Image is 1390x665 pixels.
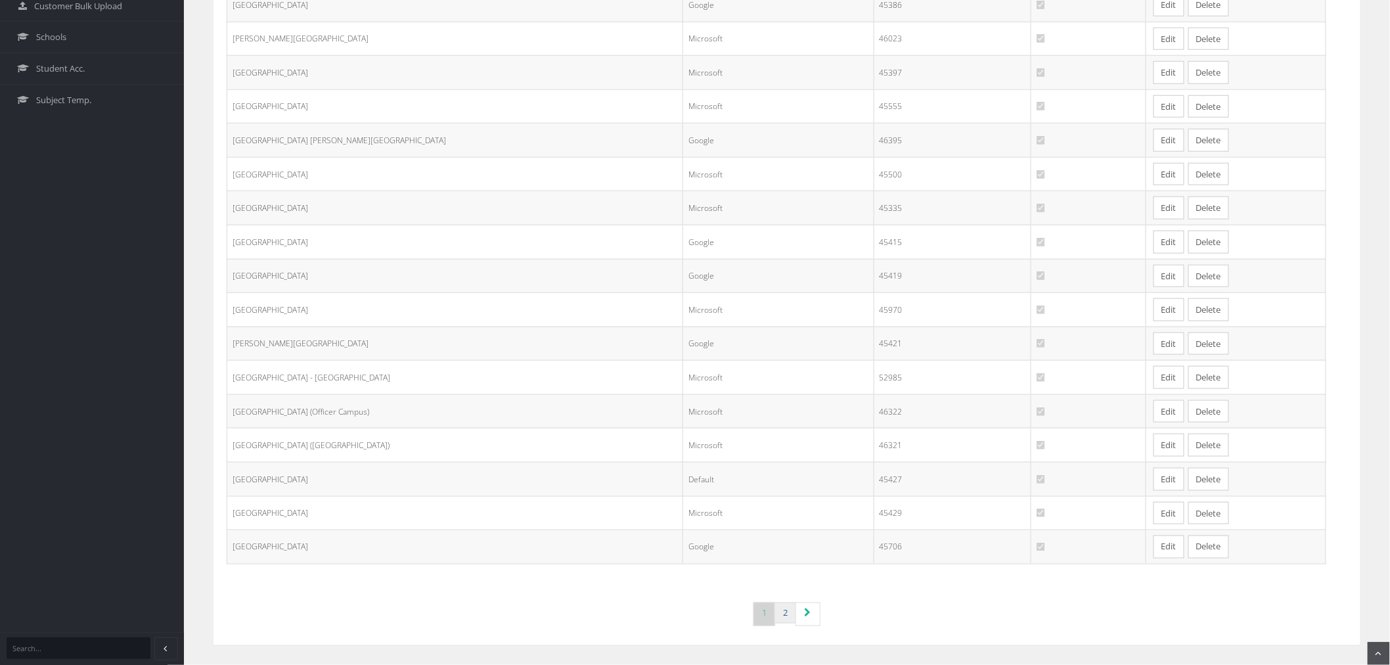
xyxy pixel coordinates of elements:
td: Default [683,462,874,496]
td: [GEOGRAPHIC_DATA] [227,89,683,124]
td: 52985 [874,361,1031,395]
a: Edit [1154,129,1184,152]
td: 45335 [874,191,1031,225]
input: Search... [7,637,150,659]
td: [PERSON_NAME][GEOGRAPHIC_DATA] [227,327,683,361]
td: Google [683,124,874,158]
a: Edit [1154,468,1184,491]
a: Edit [1154,434,1184,457]
a: Edit [1154,298,1184,321]
td: [GEOGRAPHIC_DATA] [227,293,683,327]
td: Microsoft [683,428,874,463]
a: Edit [1154,536,1184,559]
td: [GEOGRAPHIC_DATA] [227,259,683,293]
button: Delete [1188,366,1229,389]
td: Google [683,327,874,361]
td: Google [683,225,874,260]
a: Edit [1154,196,1184,219]
td: [GEOGRAPHIC_DATA] [227,191,683,225]
td: Microsoft [683,157,874,191]
td: Microsoft [683,293,874,327]
td: [GEOGRAPHIC_DATA] [227,157,683,191]
td: [GEOGRAPHIC_DATA] [227,496,683,530]
a: Edit [1154,95,1184,118]
td: Google [683,259,874,293]
button: Delete [1188,163,1229,186]
button: Delete [1188,434,1229,457]
a: Edit [1154,163,1184,186]
td: [GEOGRAPHIC_DATA] [227,462,683,496]
td: 45419 [874,259,1031,293]
td: [GEOGRAPHIC_DATA] [227,56,683,90]
a: 1 [753,603,775,626]
button: Delete [1188,28,1229,51]
button: Delete [1188,502,1229,525]
a: Edit [1154,366,1184,389]
a: Edit [1154,400,1184,423]
td: [GEOGRAPHIC_DATA] - [GEOGRAPHIC_DATA] [227,361,683,395]
a: 2 [774,603,796,624]
a: Edit [1154,265,1184,288]
button: Delete [1188,196,1229,219]
td: Microsoft [683,22,874,56]
td: 45421 [874,327,1031,361]
td: [GEOGRAPHIC_DATA] ([GEOGRAPHIC_DATA]) [227,428,683,463]
td: Microsoft [683,496,874,530]
a: Edit [1154,502,1184,525]
nav: Page navigation [753,591,820,645]
td: [GEOGRAPHIC_DATA] [227,225,683,260]
td: [PERSON_NAME][GEOGRAPHIC_DATA] [227,22,683,56]
button: Delete [1188,95,1229,118]
a: Edit [1154,61,1184,84]
td: 45415 [874,225,1031,260]
a: Edit [1154,231,1184,254]
button: Delete [1188,61,1229,84]
td: 45427 [874,462,1031,496]
td: 45500 [874,157,1031,191]
span: Schools [36,31,66,43]
td: [GEOGRAPHIC_DATA] [227,530,683,564]
button: Delete [1188,536,1229,559]
span: Subject Temp. [36,94,91,106]
td: Microsoft [683,89,874,124]
td: Microsoft [683,394,874,428]
button: Delete [1188,231,1229,254]
td: 46322 [874,394,1031,428]
button: Delete [1188,468,1229,491]
td: 46395 [874,124,1031,158]
button: Delete [1188,265,1229,288]
td: Microsoft [683,191,874,225]
td: 46023 [874,22,1031,56]
td: Microsoft [683,56,874,90]
td: 45429 [874,496,1031,530]
a: Edit [1154,28,1184,51]
a: Edit [1154,332,1184,355]
button: Delete [1188,400,1229,423]
td: 46321 [874,428,1031,463]
td: Google [683,530,874,564]
button: Delete [1188,298,1229,321]
td: Microsoft [683,361,874,395]
td: 45397 [874,56,1031,90]
td: 45706 [874,530,1031,564]
span: Student Acc. [36,62,85,75]
td: [GEOGRAPHIC_DATA] (Officer Campus) [227,394,683,428]
td: 45970 [874,293,1031,327]
button: Delete [1188,129,1229,152]
button: Delete [1188,332,1229,355]
td: 45555 [874,89,1031,124]
td: [GEOGRAPHIC_DATA] [PERSON_NAME][GEOGRAPHIC_DATA] [227,124,683,158]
